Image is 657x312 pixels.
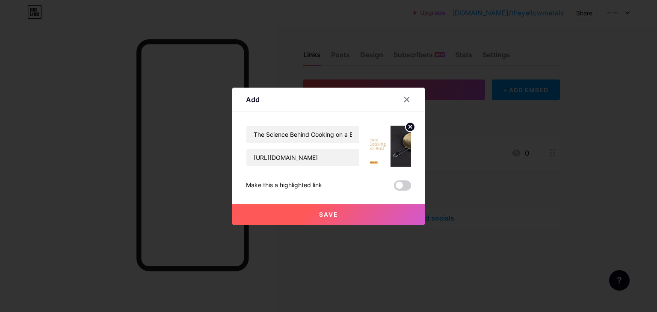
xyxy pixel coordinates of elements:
input: URL [246,149,359,166]
span: Save [319,211,338,218]
div: Make this a highlighted link [246,180,322,191]
img: link_thumbnail [370,126,411,167]
button: Save [232,204,425,225]
div: Add [246,94,260,105]
input: Title [246,126,359,143]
